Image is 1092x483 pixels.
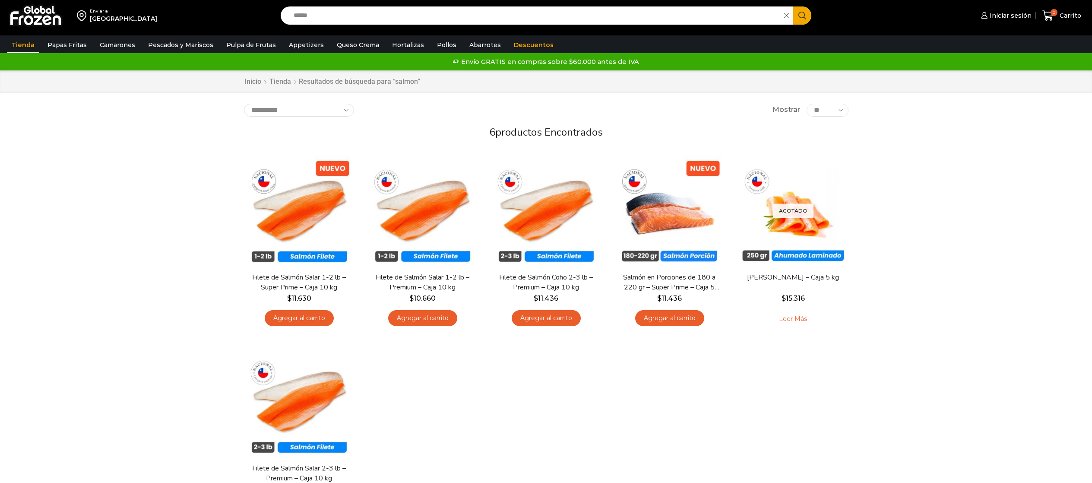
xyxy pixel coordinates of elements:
[222,37,280,53] a: Pulpa de Frutas
[373,273,472,292] a: Filete de Salmón Salar 1-2 lb – Premium – Caja 10 kg
[743,273,842,283] a: [PERSON_NAME] – Caja 5 kg
[772,105,800,115] span: Mostrar
[287,294,291,302] span: $
[287,294,311,302] bdi: 11.630
[265,310,334,326] a: Agregar al carrito: “Filete de Salmón Salar 1-2 lb - Super Prime - Caja 10 kg”
[244,77,420,87] nav: Breadcrumb
[496,273,595,292] a: Filete de Salmón Coho 2-3 lb – Premium – Caja 10 kg
[90,14,157,23] div: [GEOGRAPHIC_DATA]
[285,37,328,53] a: Appetizers
[512,310,581,326] a: Agregar al carrito: “Filete de Salmón Coho 2-3 lb - Premium - Caja 10 kg”
[657,294,662,302] span: $
[244,104,354,117] select: Pedido de la tienda
[979,7,1032,24] a: Iniciar sesión
[773,203,813,218] p: Agotado
[269,77,291,87] a: Tienda
[244,77,262,87] a: Inicio
[1051,9,1057,16] span: 0
[534,294,538,302] span: $
[1040,6,1083,26] a: 0 Carrito
[409,294,436,302] bdi: 10.660
[144,37,218,53] a: Pescados y Mariscos
[7,37,39,53] a: Tienda
[1057,11,1081,20] span: Carrito
[299,77,420,86] h1: Resultados de búsqueda para “salmon”
[95,37,139,53] a: Camarones
[43,37,91,53] a: Papas Fritas
[388,37,428,53] a: Hortalizas
[90,8,157,14] div: Enviar a
[620,273,719,292] a: Salmón en Porciones de 180 a 220 gr – Super Prime – Caja 5 kg
[793,6,811,25] button: Search button
[489,125,495,139] span: 6
[635,310,704,326] a: Agregar al carrito: “Salmón en Porciones de 180 a 220 gr - Super Prime - Caja 5 kg”
[657,294,682,302] bdi: 11.436
[465,37,505,53] a: Abarrotes
[433,37,461,53] a: Pollos
[495,125,603,139] span: productos encontrados
[249,273,348,292] a: Filete de Salmón Salar 1-2 lb – Super Prime – Caja 10 kg
[782,294,786,302] span: $
[782,294,805,302] bdi: 15.316
[534,294,558,302] bdi: 11.436
[766,310,820,328] a: Leé más sobre “Salmón Ahumado Laminado - Caja 5 kg”
[332,37,383,53] a: Queso Crema
[409,294,414,302] span: $
[988,11,1032,20] span: Iniciar sesión
[388,310,457,326] a: Agregar al carrito: “Filete de Salmón Salar 1-2 lb – Premium - Caja 10 kg”
[77,8,90,23] img: address-field-icon.svg
[510,37,558,53] a: Descuentos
